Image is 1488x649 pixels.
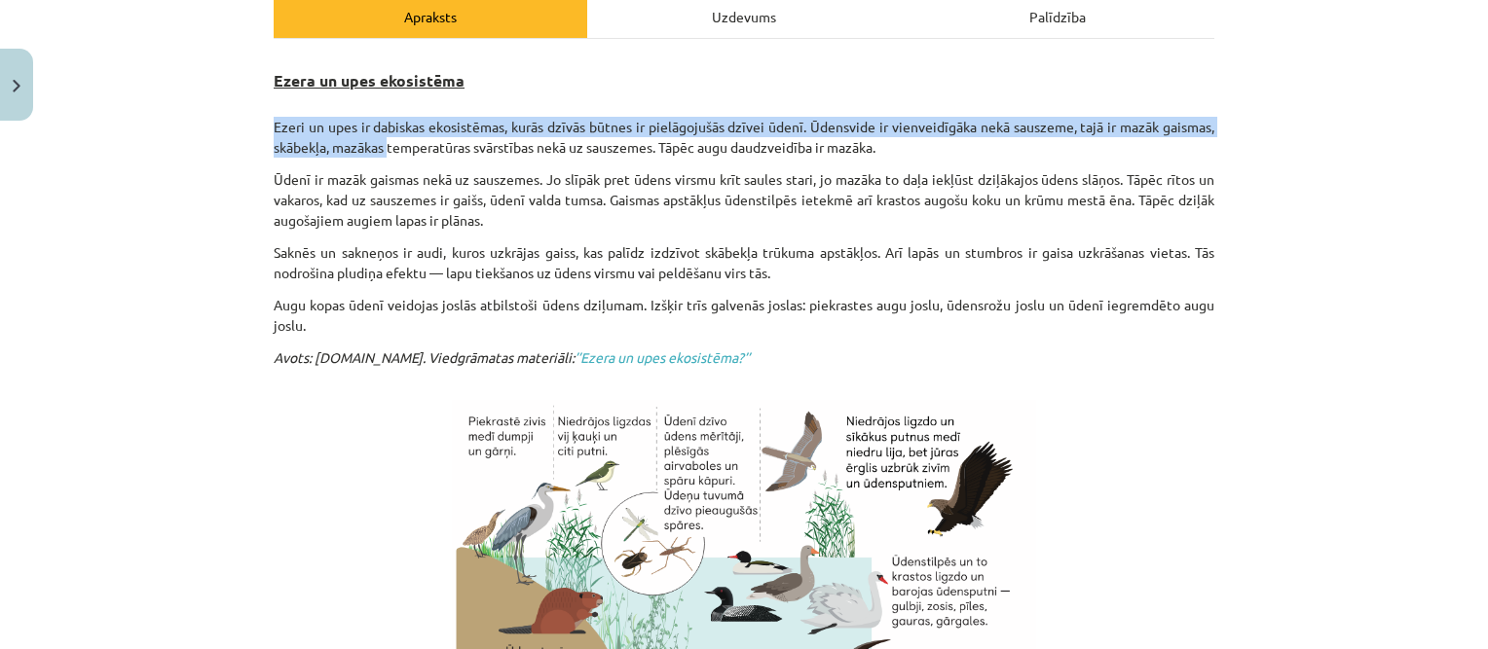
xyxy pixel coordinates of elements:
[274,169,1214,231] p: Ūdenī ir mazāk gaismas nekā uz sauszemes. Jo slīpāk pret ūdens virsmu krīt saules stari, jo mazāk...
[274,295,1214,336] p: Augu kopas ūdenī veidojas joslās atbilstoši ūdens dziļumam. Izšķir trīs galvenās joslas: piekrast...
[274,348,750,366] em: Avots: [DOMAIN_NAME]. Viedgrāmatas materiāli:
[575,348,750,366] a: ’’Ezera un upes ekosistēma?’’
[274,70,465,90] b: Ezera un upes ekosistēma
[274,117,1214,158] p: Ezeri un upes ir dabiskas ekosistēmas, kurās dzīvās būtnes ir pielāgojušās dzīvei ūdenī. Ūdensvid...
[274,242,1214,283] p: Saknēs un sakneņos ir audi, kuros uzkrājas gaiss, kas palīdz izdzīvot skābekļa trūkuma apstākļos....
[13,80,20,92] img: icon-close-lesson-0947bae3869378f0d4975bcd49f059093ad1ed9edebbc8119c70593378902aed.svg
